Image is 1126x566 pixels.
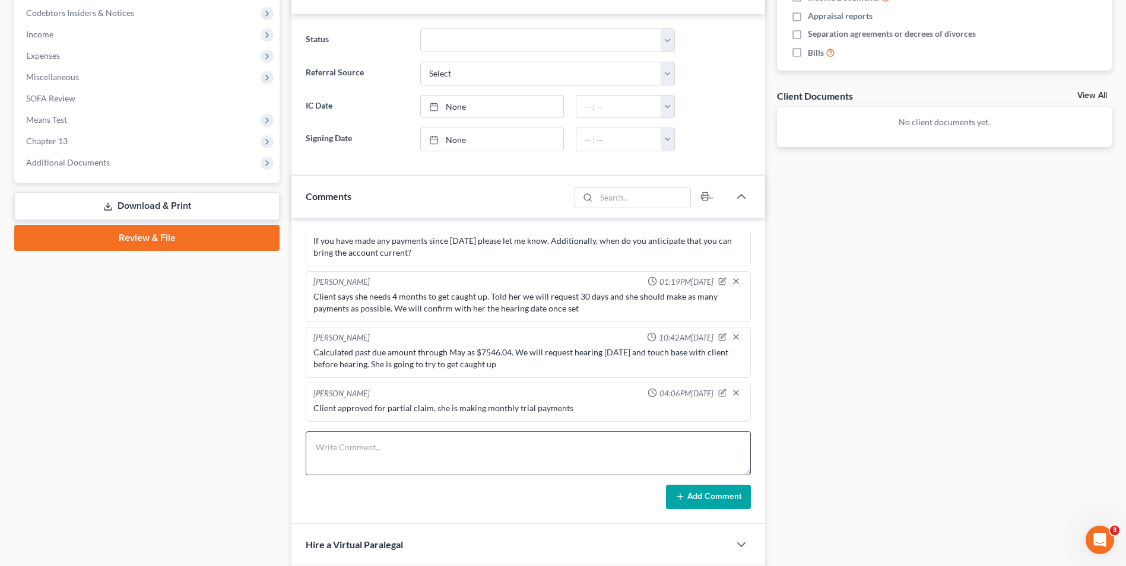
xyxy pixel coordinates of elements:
div: [PERSON_NAME] [313,332,370,344]
span: Chapter 13 [26,136,68,146]
span: Bills [808,47,824,59]
button: Add Comment [666,485,751,510]
div: Calculated past due amount through May as $7546.04. We will request hearing [DATE] and touch base... [313,346,743,370]
span: Comments [306,190,351,202]
label: IC Date [300,95,414,119]
a: None [421,128,563,151]
span: Appraisal reports [808,10,873,22]
p: No client documents yet. [786,116,1102,128]
span: Codebtors Insiders & Notices [26,8,134,18]
span: Separation agreements or decrees of divorces [808,28,976,40]
span: Additional Documents [26,157,110,167]
a: Download & Print [14,192,280,220]
a: View All [1077,91,1107,100]
div: [PERSON_NAME] [313,388,370,400]
div: Client approved for partial claim, she is making monthly trial payments [313,402,743,414]
span: Hire a Virtual Paralegal [306,539,403,550]
a: SOFA Review [17,88,280,109]
div: [PERSON_NAME] [313,276,370,288]
label: Status [300,28,414,52]
div: Client Documents [777,90,853,102]
span: Income [26,29,53,39]
span: 3 [1110,526,1119,535]
span: 10:42AM[DATE] [659,332,713,344]
span: Expenses [26,50,60,61]
div: Client says she needs 4 months to get caught up. Told her we will request 30 days and she should ... [313,291,743,314]
span: Miscellaneous [26,72,79,82]
span: 04:06PM[DATE] [659,388,713,399]
a: Review & File [14,225,280,251]
a: None [421,96,563,118]
iframe: Intercom live chat [1086,526,1114,554]
input: -- : -- [576,96,661,118]
input: Search... [596,187,690,208]
label: Referral Source [300,62,414,85]
span: Means Test [26,115,67,125]
span: SOFA Review [26,93,75,103]
input: -- : -- [576,128,661,151]
span: 01:19PM[DATE] [659,276,713,288]
label: Signing Date [300,128,414,151]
